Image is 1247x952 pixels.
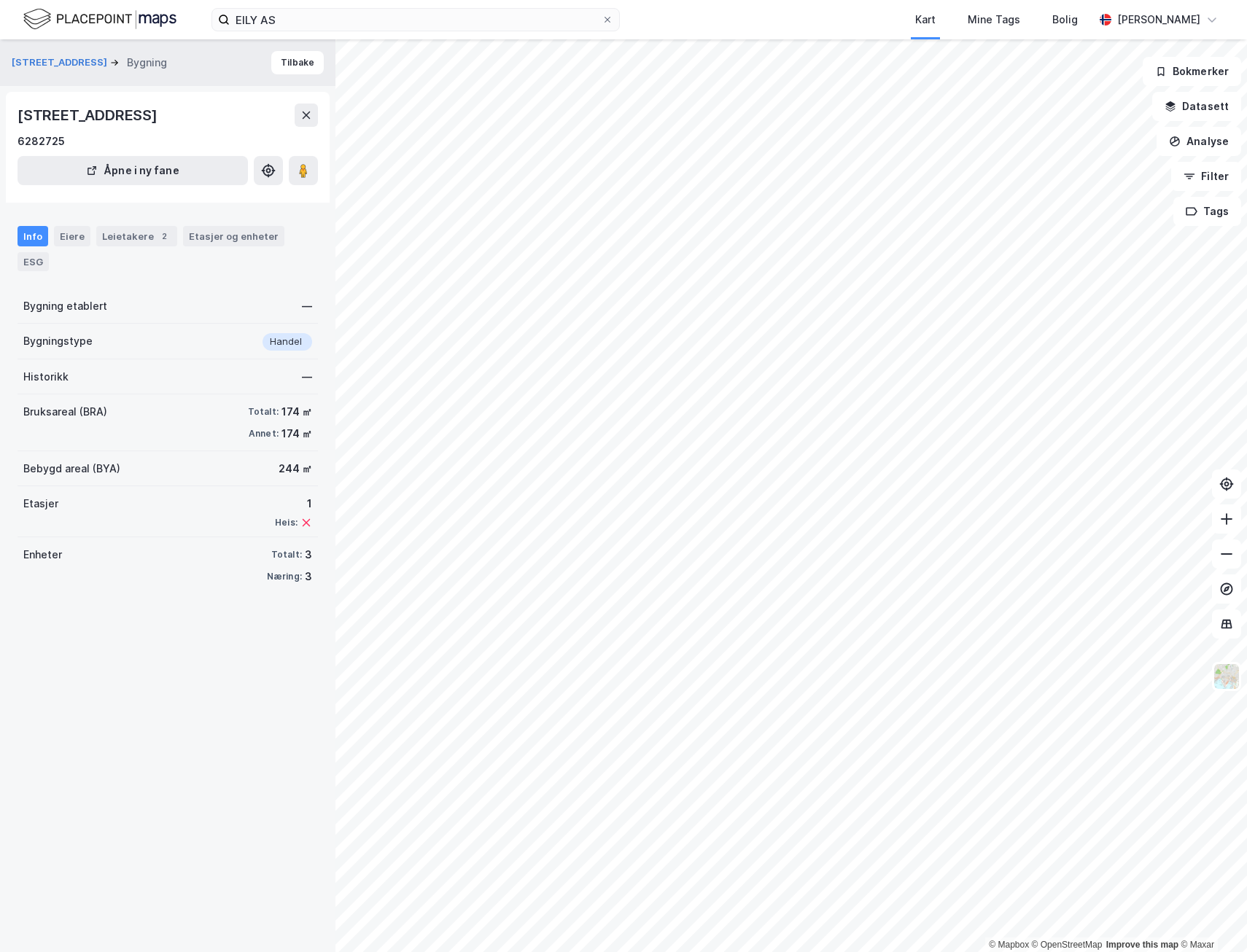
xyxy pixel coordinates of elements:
div: — [302,297,312,315]
div: Bygningstype [23,332,93,350]
div: Næring: [267,571,302,582]
div: Info [18,226,48,246]
button: Bokmerker [1143,57,1241,86]
div: Enheter [23,546,62,563]
button: Tags [1173,197,1241,226]
button: Tilbake [271,51,324,74]
div: 6282725 [18,133,65,150]
div: 1 [275,495,312,512]
button: Datasett [1152,92,1241,121]
div: Etasjer [23,495,58,512]
div: 174 ㎡ [281,403,312,421]
div: Bebygd areal (BYA) [23,460,120,477]
img: Z [1213,663,1240,690]
div: [STREET_ADDRESS] [18,104,160,127]
div: Bruksareal (BRA) [23,403,107,421]
div: 244 ㎡ [279,460,312,477]
div: 174 ㎡ [281,425,312,442]
input: Søk på adresse, matrikkel, gårdeiere, leietakere eller personer [230,9,602,31]
div: Mine Tags [968,11,1020,28]
div: Kart [915,11,936,28]
a: Improve this map [1106,940,1178,950]
div: 3 [305,546,312,563]
div: Annet: [249,428,279,440]
button: Filter [1171,162,1241,191]
button: Åpne i ny fane [18,156,248,185]
div: Bolig [1052,11,1078,28]
div: Totalt: [248,406,279,418]
div: ESG [18,252,49,271]
div: — [302,368,312,386]
div: Bygning etablert [23,297,107,315]
iframe: Chat Widget [1174,882,1247,952]
div: Historikk [23,368,69,386]
div: Heis: [275,517,298,528]
a: Mapbox [989,940,1029,950]
div: 2 [157,229,171,243]
div: Etasjer og enheter [189,230,279,243]
div: Bygning [127,54,167,71]
div: Leietakere [96,226,177,246]
button: [STREET_ADDRESS] [12,55,110,70]
a: OpenStreetMap [1032,940,1103,950]
img: logo.f888ab2527a4732fd821a326f86c7f29.svg [23,7,176,32]
div: Totalt: [271,549,302,561]
div: Eiere [54,226,90,246]
button: Analyse [1157,127,1241,156]
div: [PERSON_NAME] [1117,11,1200,28]
div: 3 [305,568,312,585]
